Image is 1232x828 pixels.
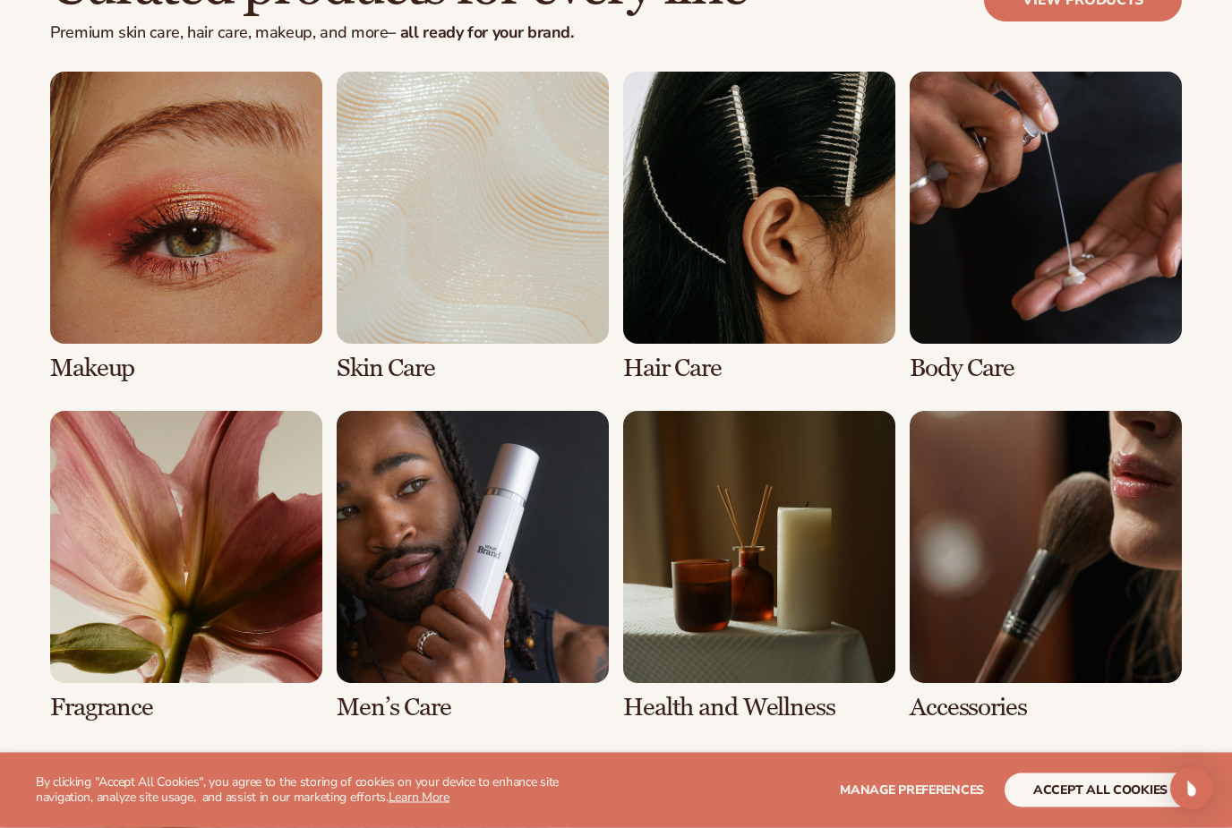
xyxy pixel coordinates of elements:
[910,412,1182,722] div: 8 / 8
[337,412,609,722] div: 6 / 8
[50,355,322,383] h3: Makeup
[623,73,895,383] div: 3 / 8
[623,412,895,722] div: 7 / 8
[840,781,984,798] span: Manage preferences
[50,412,322,722] div: 5 / 8
[840,773,984,807] button: Manage preferences
[910,73,1182,383] div: 4 / 8
[623,355,895,383] h3: Hair Care
[337,73,609,383] div: 2 / 8
[388,22,573,44] strong: – all ready for your brand.
[337,355,609,383] h3: Skin Care
[1005,773,1196,807] button: accept all cookies
[910,355,1182,383] h3: Body Care
[389,789,449,806] a: Learn More
[50,24,747,44] p: Premium skin care, hair care, makeup, and more
[1170,767,1213,810] div: Open Intercom Messenger
[50,73,322,383] div: 1 / 8
[36,775,619,806] p: By clicking "Accept All Cookies", you agree to the storing of cookies on your device to enhance s...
